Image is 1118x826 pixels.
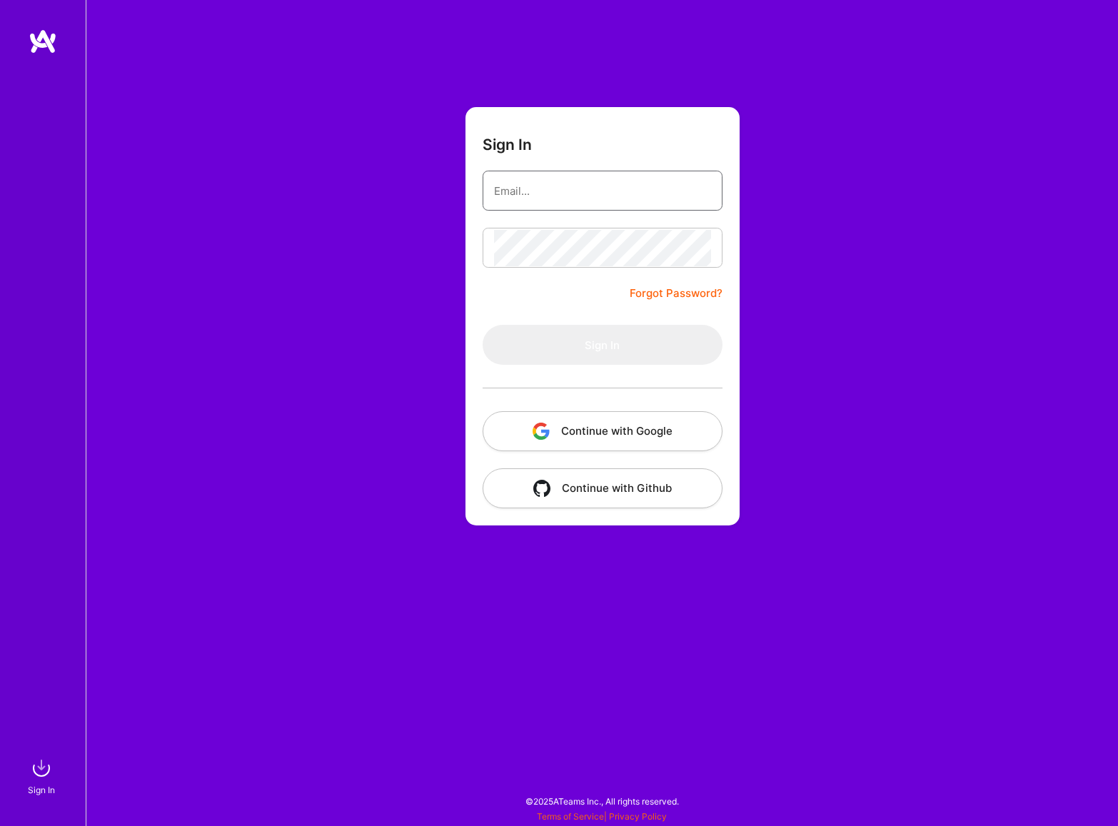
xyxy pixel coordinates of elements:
button: Continue with Google [483,411,722,451]
a: sign inSign In [30,754,56,797]
img: icon [533,423,550,440]
a: Forgot Password? [630,285,722,302]
div: © 2025 ATeams Inc., All rights reserved. [86,783,1118,819]
img: sign in [27,754,56,782]
input: Email... [494,173,711,209]
a: Terms of Service [537,811,604,822]
span: | [537,811,667,822]
h3: Sign In [483,136,532,153]
button: Sign In [483,325,722,365]
button: Continue with Github [483,468,722,508]
img: icon [533,480,550,497]
div: Sign In [28,782,55,797]
a: Privacy Policy [609,811,667,822]
img: logo [29,29,57,54]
